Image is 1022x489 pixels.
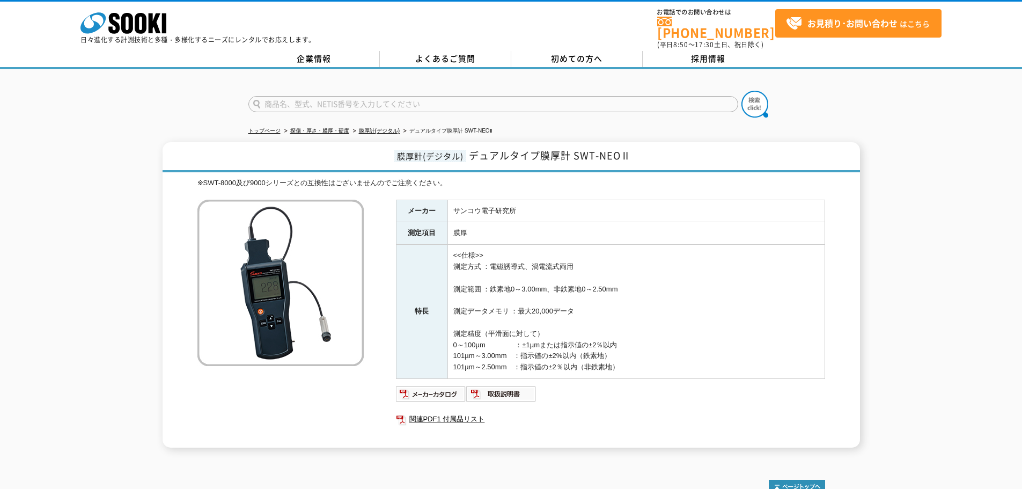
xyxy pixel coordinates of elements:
[775,9,942,38] a: お見積り･お問い合わせはこちら
[447,222,825,245] td: 膜厚
[695,40,714,49] span: 17:30
[401,126,492,137] li: デュアルタイプ膜厚計 SWT-NEOⅡ
[396,385,466,403] img: メーカーカタログ
[741,91,768,118] img: btn_search.png
[396,245,447,379] th: 特長
[447,200,825,222] td: サンコウ電子研究所
[673,40,688,49] span: 8:50
[469,148,631,163] span: デュアルタイプ膜厚計 SWT-NEOⅡ
[466,385,536,403] img: 取扱説明書
[290,128,349,134] a: 探傷・厚さ・膜厚・硬度
[466,392,536,400] a: 取扱説明書
[786,16,930,32] span: はこちら
[394,150,466,162] span: 膜厚計(デジタル)
[359,128,400,134] a: 膜厚計(デジタル)
[511,51,643,67] a: 初めての方へ
[447,245,825,379] td: <<仕様>> 測定方式 ：電磁誘導式、渦電流式両用 測定範囲 ：鉄素地0～3.00mm、非鉄素地0～2.50mm 測定データメモリ ：最大20,000データ 測定精度（平滑面に対して） 0～10...
[643,51,774,67] a: 採用情報
[248,128,281,134] a: トップページ
[396,200,447,222] th: メーカー
[396,392,466,400] a: メーカーカタログ
[197,178,825,189] div: ※SWT-8000及び9000シリーズとの互換性はございませんのでご注意ください。
[657,40,763,49] span: (平日 ～ 土日、祝日除く)
[80,37,315,43] p: 日々進化する計測技術と多種・多様化するニーズにレンタルでお応えします。
[396,412,825,426] a: 関連PDF1 付属品リスト
[248,51,380,67] a: 企業情報
[657,17,775,39] a: [PHONE_NUMBER]
[197,200,364,366] img: デュアルタイプ膜厚計 SWT-NEOⅡ
[396,222,447,245] th: 測定項目
[248,96,738,112] input: 商品名、型式、NETIS番号を入力してください
[807,17,898,30] strong: お見積り･お問い合わせ
[551,53,602,64] span: 初めての方へ
[657,9,775,16] span: お電話でのお問い合わせは
[380,51,511,67] a: よくあるご質問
